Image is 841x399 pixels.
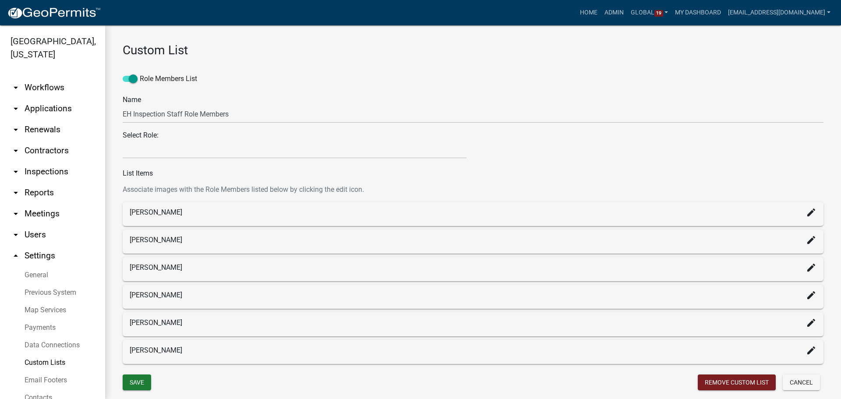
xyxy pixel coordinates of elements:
[576,4,601,21] a: Home
[130,235,816,245] div: [PERSON_NAME]
[806,318,816,328] i: create
[11,82,21,93] i: arrow_drop_down
[11,208,21,219] i: arrow_drop_down
[11,187,21,198] i: arrow_drop_down
[130,207,816,218] div: [PERSON_NAME]
[123,169,823,177] h6: List Items
[11,166,21,177] i: arrow_drop_down
[724,4,834,21] a: [EMAIL_ADDRESS][DOMAIN_NAME]
[123,74,197,84] label: Role Members List
[806,262,816,273] i: create
[11,124,21,135] i: arrow_drop_down
[627,4,672,21] a: Global19
[671,4,724,21] a: My Dashboard
[601,4,627,21] a: Admin
[806,207,816,218] i: create
[123,374,151,390] button: Save
[130,290,816,300] div: [PERSON_NAME]
[698,374,776,390] button: Remove Custom List
[11,103,21,114] i: arrow_drop_down
[130,262,816,273] div: [PERSON_NAME]
[123,61,823,123] div: Name
[11,251,21,261] i: arrow_drop_up
[654,10,663,17] span: 19
[123,184,823,195] p: Associate images with the Role Members listed below by clicking the edit icon.
[123,61,823,364] div: Select Role:
[806,290,816,300] i: create
[130,318,816,328] div: [PERSON_NAME]
[11,230,21,240] i: arrow_drop_down
[123,43,823,58] h3: Custom List
[806,235,816,245] i: create
[11,145,21,156] i: arrow_drop_down
[130,345,816,356] div: [PERSON_NAME]
[783,374,820,390] button: Cancel
[806,345,816,356] i: create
